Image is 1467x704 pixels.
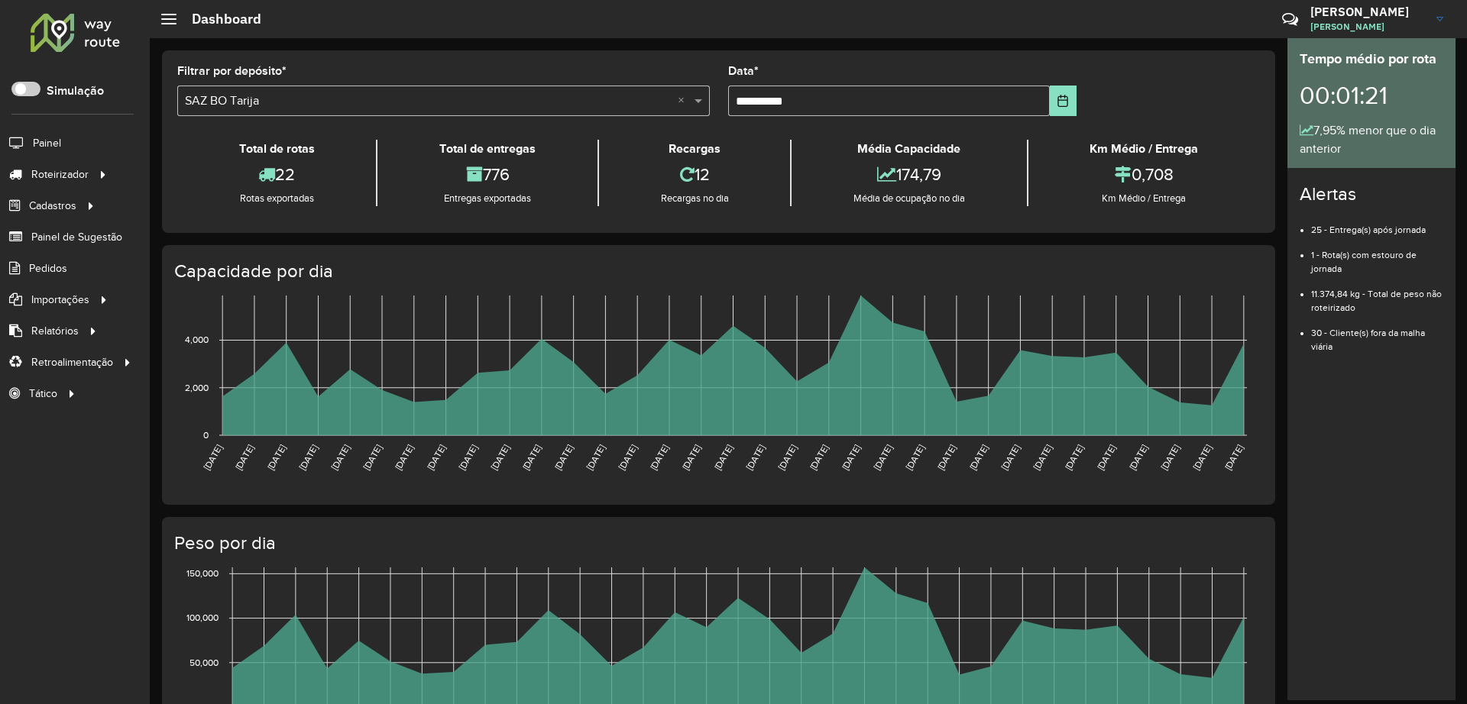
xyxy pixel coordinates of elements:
text: 150,000 [186,569,219,579]
div: Rotas exportadas [181,191,372,206]
text: [DATE] [872,443,894,472]
text: [DATE] [776,443,798,472]
text: [DATE] [712,443,734,472]
div: Tempo médio por rota [1300,49,1443,69]
div: Entregas exportadas [381,191,593,206]
text: [DATE] [999,443,1022,472]
text: 50,000 [189,657,219,667]
div: Média de ocupação no dia [795,191,1022,206]
text: [DATE] [202,443,224,472]
text: [DATE] [1095,443,1117,472]
div: Recargas [603,140,786,158]
text: [DATE] [1222,443,1245,472]
div: 776 [381,158,593,191]
text: [DATE] [393,443,415,472]
text: [DATE] [585,443,607,472]
div: 0,708 [1032,158,1256,191]
button: Choose Date [1050,86,1077,116]
h3: [PERSON_NAME] [1310,5,1425,19]
text: 0 [203,430,209,440]
text: [DATE] [233,443,255,472]
label: Simulação [47,82,104,100]
text: [DATE] [489,443,511,472]
text: [DATE] [297,443,319,472]
text: [DATE] [520,443,542,472]
span: Clear all [678,92,691,110]
div: 174,79 [795,158,1022,191]
text: [DATE] [967,443,989,472]
text: [DATE] [808,443,830,472]
text: [DATE] [552,443,575,472]
text: [DATE] [1159,443,1181,472]
li: 1 - Rota(s) com estouro de jornada [1311,237,1443,276]
text: [DATE] [617,443,639,472]
text: [DATE] [680,443,702,472]
span: [PERSON_NAME] [1310,20,1425,34]
text: [DATE] [840,443,862,472]
label: Data [728,62,759,80]
text: [DATE] [457,443,479,472]
div: 7,95% menor que o dia anterior [1300,121,1443,158]
span: Tático [29,386,57,402]
label: Filtrar por depósito [177,62,287,80]
div: Total de entregas [381,140,593,158]
span: Pedidos [29,260,67,276]
text: 4,000 [185,335,209,345]
text: [DATE] [265,443,287,472]
text: 100,000 [186,613,219,623]
span: Painel [33,135,61,151]
div: 12 [603,158,786,191]
text: 2,000 [185,383,209,392]
li: 11.374,84 kg - Total de peso não roteirizado [1311,276,1443,315]
div: Km Médio / Entrega [1032,191,1256,206]
div: 22 [181,158,372,191]
span: Cadastros [29,198,76,214]
text: [DATE] [1031,443,1054,472]
text: [DATE] [1191,443,1213,472]
div: Km Médio / Entrega [1032,140,1256,158]
text: [DATE] [361,443,384,472]
span: Importações [31,292,89,308]
text: [DATE] [1127,443,1149,472]
span: Painel de Sugestão [31,229,122,245]
div: Total de rotas [181,140,372,158]
h4: Capacidade por dia [174,260,1260,283]
div: Média Capacidade [795,140,1022,158]
text: [DATE] [904,443,926,472]
h2: Dashboard [176,11,261,27]
h4: Alertas [1300,183,1443,205]
h4: Peso por dia [174,532,1260,554]
span: Retroalimentação [31,354,113,370]
li: 25 - Entrega(s) após jornada [1311,212,1443,237]
text: [DATE] [1063,443,1085,472]
text: [DATE] [648,443,670,472]
div: Recargas no dia [603,191,786,206]
a: Contato Rápido [1274,3,1307,36]
text: [DATE] [329,443,351,472]
div: 00:01:21 [1300,69,1443,121]
span: Roteirizador [31,166,89,182]
text: [DATE] [425,443,447,472]
span: Relatórios [31,323,79,339]
text: [DATE] [744,443,766,472]
li: 30 - Cliente(s) fora da malha viária [1311,315,1443,354]
text: [DATE] [935,443,957,472]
